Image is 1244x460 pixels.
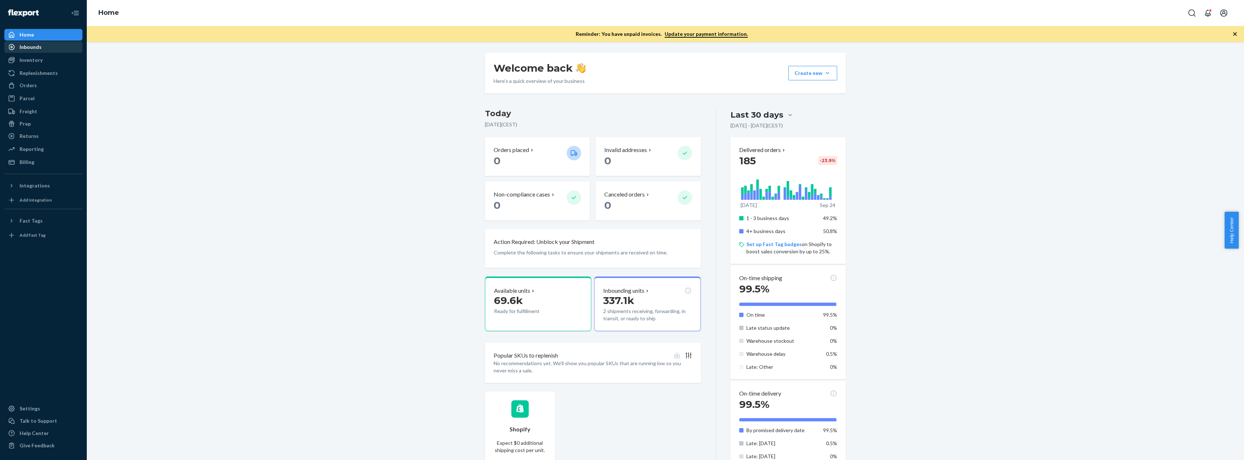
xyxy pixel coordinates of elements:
[4,215,82,227] button: Fast Tags
[494,62,586,75] h1: Welcome back
[576,63,586,73] img: hand-wave emoji
[20,405,40,412] div: Settings
[596,182,700,220] button: Canceled orders 0
[4,229,82,241] a: Add Fast Tag
[746,350,818,358] p: Warehouse delay
[730,122,783,129] p: [DATE] - [DATE] ( CEST )
[68,6,82,20] button: Close Navigation
[665,31,748,38] a: Update your payment information.
[98,9,119,17] a: Home
[1217,6,1231,20] button: Open account menu
[746,440,818,447] p: Late: [DATE]
[20,132,39,140] div: Returns
[739,389,781,398] p: On-time delivery
[485,121,701,128] p: [DATE] ( CEST )
[739,398,770,410] span: 99.5%
[746,324,818,332] p: Late status update
[20,217,43,224] div: Fast Tags
[818,156,837,165] div: -23.9 %
[20,120,31,127] div: Prep
[596,137,700,176] button: Invalid addresses 0
[4,180,82,191] button: Integrations
[20,232,46,238] div: Add Fast Tag
[4,194,82,206] a: Add Integration
[20,145,44,153] div: Reporting
[93,3,125,24] ol: breadcrumbs
[20,95,35,102] div: Parcel
[485,137,590,176] button: Orders placed 0
[746,427,818,434] p: By promised delivery date
[594,277,700,332] button: Inbounding units337.1k2 shipments receiving, forwarding, in transit, or ready to ship
[20,442,55,449] div: Give Feedback
[730,109,783,121] div: Last 30 days
[494,199,500,211] span: 0
[494,190,550,199] p: Non-compliance cases
[494,77,586,85] p: Here’s a quick overview of your business
[20,159,34,166] div: Billing
[4,41,82,53] a: Inbounds
[494,308,561,315] p: Ready for fulfillment
[485,108,701,119] h3: Today
[20,43,42,51] div: Inbounds
[830,453,837,459] span: 0%
[826,351,837,357] span: 0.5%
[494,146,529,154] p: Orders placed
[739,283,770,295] span: 99.5%
[494,155,500,167] span: 0
[739,274,782,282] p: On-time shipping
[20,82,37,89] div: Orders
[510,425,531,434] p: Shopify
[826,440,837,446] span: 0.5%
[823,312,837,318] span: 99.5%
[20,197,52,203] div: Add Integration
[494,249,692,256] p: Complete the following tasks to ensure your shipments are received on time.
[20,417,57,425] div: Talk to Support
[20,182,50,189] div: Integrations
[20,56,43,64] div: Inventory
[4,54,82,66] a: Inventory
[4,427,82,439] a: Help Center
[739,155,756,167] span: 185
[4,67,82,79] a: Replenishments
[604,155,611,167] span: 0
[485,182,590,220] button: Non-compliance cases 0
[788,66,837,80] button: Create new
[830,364,837,370] span: 0%
[494,351,558,360] p: Popular SKUs to replenish
[746,241,802,247] a: Set up Fast Tag badges
[8,9,39,17] img: Flexport logo
[604,199,611,211] span: 0
[604,190,645,199] p: Canceled orders
[4,143,82,155] a: Reporting
[746,228,818,235] p: 4+ business days
[20,108,37,115] div: Freight
[739,146,787,154] button: Delivered orders
[4,118,82,130] a: Prep
[603,308,691,322] p: 2 shipments receiving, forwarding, in transit, or ready to ship
[4,130,82,142] a: Returns
[1224,212,1239,249] button: Help Center
[4,29,82,41] a: Home
[4,156,82,168] a: Billing
[4,440,82,451] button: Give Feedback
[4,403,82,414] a: Settings
[4,106,82,117] a: Freight
[746,453,818,460] p: Late: [DATE]
[603,294,634,307] span: 337.1k
[576,30,748,38] p: Reminder: You have unpaid invoices.
[20,430,49,437] div: Help Center
[494,287,530,295] p: Available units
[830,325,837,331] span: 0%
[823,228,837,234] span: 50.8%
[494,439,546,454] p: Expect $0 additional shipping cost per unit.
[823,215,837,221] span: 49.2%
[746,215,818,222] p: 1 - 3 business days
[1185,6,1199,20] button: Open Search Box
[741,202,757,209] p: [DATE]
[604,146,647,154] p: Invalid addresses
[746,337,818,345] p: Warehouse stockout
[746,363,818,371] p: Late: Other
[494,360,692,374] p: No recommendations yet. We’ll show you popular SKUs that are running low so you never miss a sale.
